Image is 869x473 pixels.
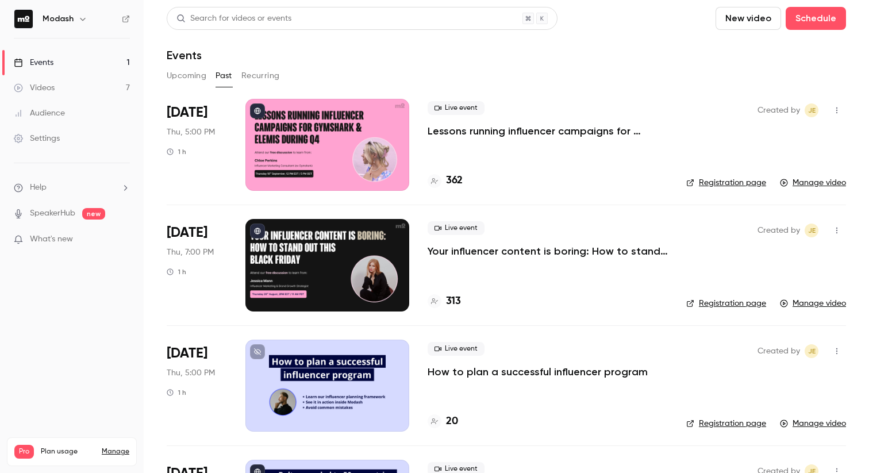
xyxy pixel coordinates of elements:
[428,365,648,379] a: How to plan a successful influencer program
[808,224,816,237] span: JE
[428,342,485,356] span: Live event
[428,414,458,429] a: 20
[167,247,214,258] span: Thu, 7:00 PM
[758,103,800,117] span: Created by
[167,126,215,138] span: Thu, 5:00 PM
[805,344,818,358] span: Jack Eaton
[446,414,458,429] h4: 20
[805,224,818,237] span: Jack Eaton
[446,173,463,189] h4: 362
[102,447,129,456] a: Manage
[14,82,55,94] div: Videos
[216,67,232,85] button: Past
[167,224,207,242] span: [DATE]
[30,207,75,220] a: SpeakerHub
[167,48,202,62] h1: Events
[167,267,186,276] div: 1 h
[167,367,215,379] span: Thu, 5:00 PM
[780,418,846,429] a: Manage video
[805,103,818,117] span: Jack Eaton
[808,103,816,117] span: JE
[14,445,34,459] span: Pro
[41,447,95,456] span: Plan usage
[167,340,227,432] div: Jun 26 Thu, 5:00 PM (Europe/London)
[428,221,485,235] span: Live event
[14,182,130,194] li: help-dropdown-opener
[30,182,47,194] span: Help
[808,344,816,358] span: JE
[428,173,463,189] a: 362
[780,298,846,309] a: Manage video
[428,124,668,138] a: Lessons running influencer campaigns for Gymshark & Elemis during Q4
[428,294,461,309] a: 313
[446,294,461,309] h4: 313
[30,233,73,245] span: What's new
[14,57,53,68] div: Events
[167,147,186,156] div: 1 h
[167,103,207,122] span: [DATE]
[14,10,33,28] img: Modash
[780,177,846,189] a: Manage video
[14,107,65,119] div: Audience
[82,208,105,220] span: new
[167,388,186,397] div: 1 h
[43,13,74,25] h6: Modash
[167,344,207,363] span: [DATE]
[241,67,280,85] button: Recurring
[758,344,800,358] span: Created by
[686,418,766,429] a: Registration page
[686,298,766,309] a: Registration page
[167,99,227,191] div: Sep 18 Thu, 5:00 PM (Europe/London)
[758,224,800,237] span: Created by
[167,219,227,311] div: Aug 28 Thu, 7:00 PM (Europe/London)
[14,133,60,144] div: Settings
[167,67,206,85] button: Upcoming
[428,101,485,115] span: Live event
[716,7,781,30] button: New video
[116,234,130,245] iframe: Noticeable Trigger
[786,7,846,30] button: Schedule
[428,244,668,258] a: Your influencer content is boring: How to stand out this [DATE][DATE]
[686,177,766,189] a: Registration page
[176,13,291,25] div: Search for videos or events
